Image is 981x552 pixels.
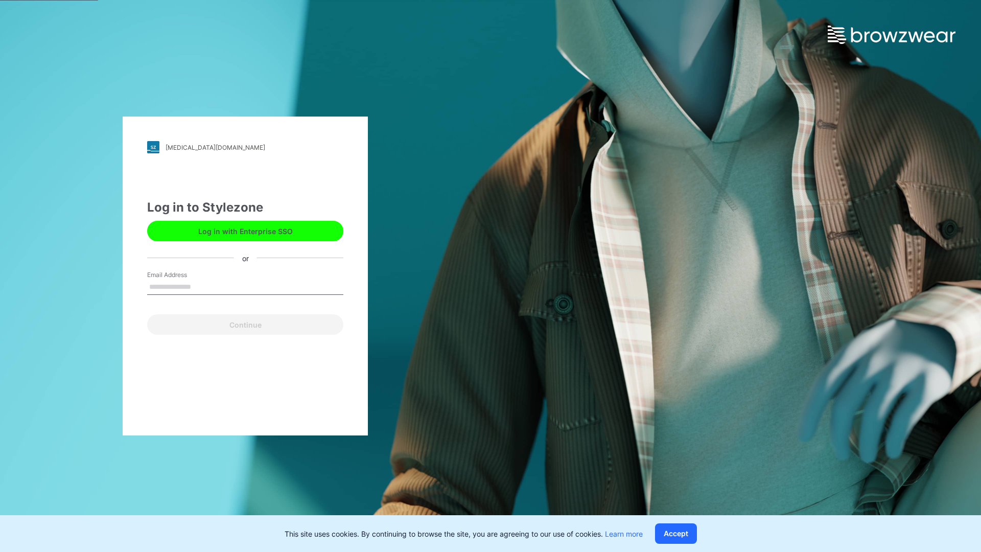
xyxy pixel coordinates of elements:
[147,221,343,241] button: Log in with Enterprise SSO
[285,528,643,539] p: This site uses cookies. By continuing to browse the site, you are agreeing to our use of cookies.
[147,198,343,217] div: Log in to Stylezone
[147,141,343,153] a: [MEDICAL_DATA][DOMAIN_NAME]
[605,530,643,538] a: Learn more
[147,141,159,153] img: stylezone-logo.562084cfcfab977791bfbf7441f1a819.svg
[147,270,219,280] label: Email Address
[234,252,257,263] div: or
[655,523,697,544] button: Accept
[166,144,265,151] div: [MEDICAL_DATA][DOMAIN_NAME]
[828,26,955,44] img: browzwear-logo.e42bd6dac1945053ebaf764b6aa21510.svg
